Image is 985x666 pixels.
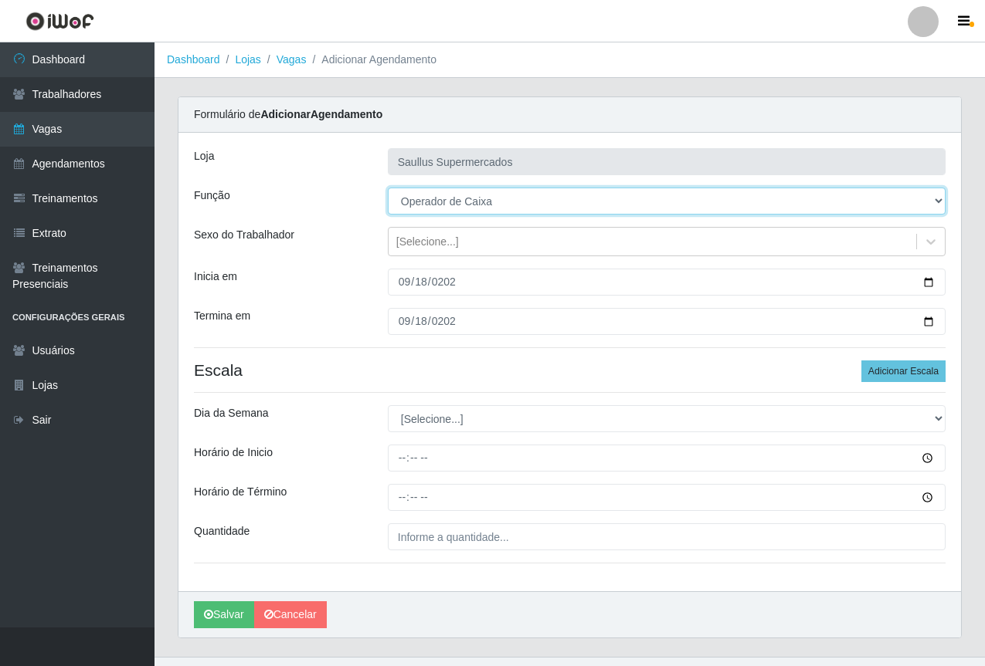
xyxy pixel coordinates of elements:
[306,52,436,68] li: Adicionar Agendamento
[194,227,294,243] label: Sexo do Trabalhador
[155,42,985,78] nav: breadcrumb
[25,12,94,31] img: CoreUI Logo
[178,97,961,133] div: Formulário de
[388,269,946,296] input: 00/00/0000
[388,308,946,335] input: 00/00/0000
[194,148,214,164] label: Loja
[194,405,269,421] label: Dia da Semana
[235,53,260,66] a: Lojas
[388,484,946,511] input: 00:00
[194,269,237,285] label: Inicia em
[254,601,327,628] a: Cancelar
[388,445,946,472] input: 00:00
[194,445,273,461] label: Horário de Inicio
[388,523,946,550] input: Informe a quantidade...
[194,188,230,204] label: Função
[194,523,250,539] label: Quantidade
[277,53,307,66] a: Vagas
[260,108,382,120] strong: Adicionar Agendamento
[194,601,254,628] button: Salvar
[861,360,946,382] button: Adicionar Escala
[167,53,220,66] a: Dashboard
[194,308,250,324] label: Termina em
[194,360,946,380] h4: Escala
[194,484,287,500] label: Horário de Término
[396,234,459,250] div: [Selecione...]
